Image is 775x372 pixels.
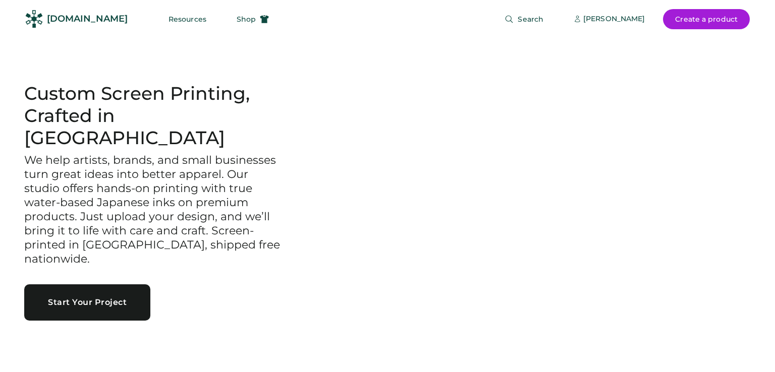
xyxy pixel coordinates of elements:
button: Start Your Project [24,284,150,321]
span: Search [518,16,543,23]
button: Search [492,9,556,29]
h1: Custom Screen Printing, Crafted in [GEOGRAPHIC_DATA] [24,83,286,149]
img: Rendered Logo - Screens [25,10,43,28]
button: Shop [225,9,281,29]
h3: We help artists, brands, and small businesses turn great ideas into better apparel. Our studio of... [24,153,286,266]
button: Create a product [663,9,750,29]
div: [PERSON_NAME] [583,14,645,24]
div: [DOMAIN_NAME] [47,13,128,25]
button: Resources [156,9,218,29]
span: Shop [237,16,256,23]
